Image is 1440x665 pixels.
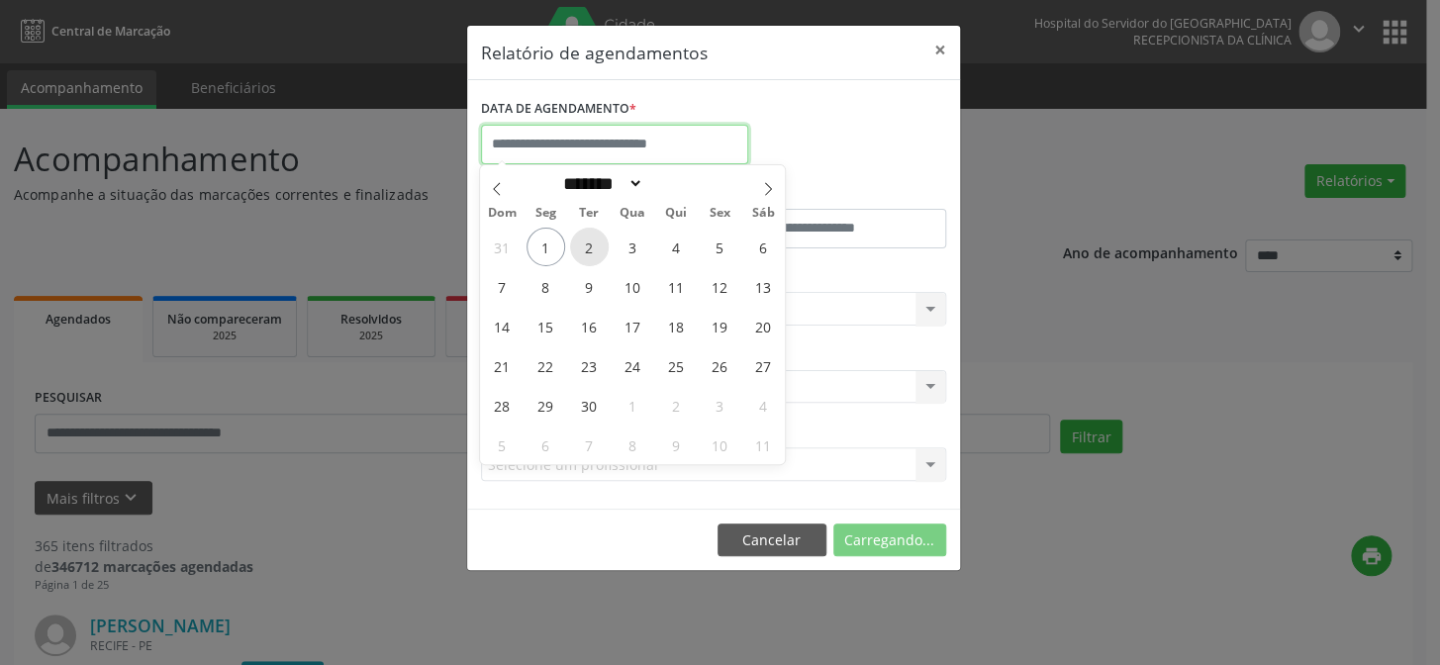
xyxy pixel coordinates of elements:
span: Setembro 20, 2025 [743,307,782,345]
span: Setembro 26, 2025 [700,346,738,385]
span: Setembro 12, 2025 [700,267,738,306]
h5: Relatório de agendamentos [481,40,708,65]
span: Outubro 11, 2025 [743,426,782,464]
span: Setembro 27, 2025 [743,346,782,385]
span: Outubro 5, 2025 [483,426,522,464]
span: Setembro 1, 2025 [527,228,565,266]
span: Setembro 28, 2025 [483,386,522,425]
span: Setembro 19, 2025 [700,307,738,345]
span: Outubro 1, 2025 [614,386,652,425]
span: Setembro 23, 2025 [570,346,609,385]
span: Setembro 8, 2025 [527,267,565,306]
span: Outubro 3, 2025 [700,386,738,425]
span: Setembro 24, 2025 [614,346,652,385]
button: Cancelar [718,523,826,557]
span: Setembro 29, 2025 [527,386,565,425]
span: Setembro 6, 2025 [743,228,782,266]
span: Setembro 18, 2025 [657,307,696,345]
button: Close [920,26,960,74]
span: Setembro 7, 2025 [483,267,522,306]
span: Setembro 30, 2025 [570,386,609,425]
span: Setembro 9, 2025 [570,267,609,306]
span: Ter [567,207,611,220]
span: Setembro 22, 2025 [527,346,565,385]
span: Outubro 9, 2025 [657,426,696,464]
span: Sex [698,207,741,220]
span: Setembro 10, 2025 [614,267,652,306]
span: Setembro 2, 2025 [570,228,609,266]
span: Agosto 31, 2025 [483,228,522,266]
span: Seg [524,207,567,220]
span: Dom [480,207,524,220]
span: Setembro 25, 2025 [657,346,696,385]
span: Outubro 2, 2025 [657,386,696,425]
button: Carregando... [833,523,946,557]
span: Setembro 3, 2025 [614,228,652,266]
span: Outubro 4, 2025 [743,386,782,425]
span: Setembro 16, 2025 [570,307,609,345]
span: Qua [611,207,654,220]
span: Setembro 13, 2025 [743,267,782,306]
span: Setembro 5, 2025 [700,228,738,266]
span: Outubro 10, 2025 [700,426,738,464]
span: Setembro 15, 2025 [527,307,565,345]
input: Year [643,173,709,194]
span: Setembro 4, 2025 [657,228,696,266]
span: Outubro 7, 2025 [570,426,609,464]
span: Setembro 21, 2025 [483,346,522,385]
label: DATA DE AGENDAMENTO [481,94,636,125]
span: Qui [654,207,698,220]
span: Setembro 11, 2025 [657,267,696,306]
select: Month [556,173,643,194]
span: Setembro 14, 2025 [483,307,522,345]
span: Outubro 8, 2025 [614,426,652,464]
span: Outubro 6, 2025 [527,426,565,464]
label: ATÉ [719,178,946,209]
span: Sáb [741,207,785,220]
span: Setembro 17, 2025 [614,307,652,345]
